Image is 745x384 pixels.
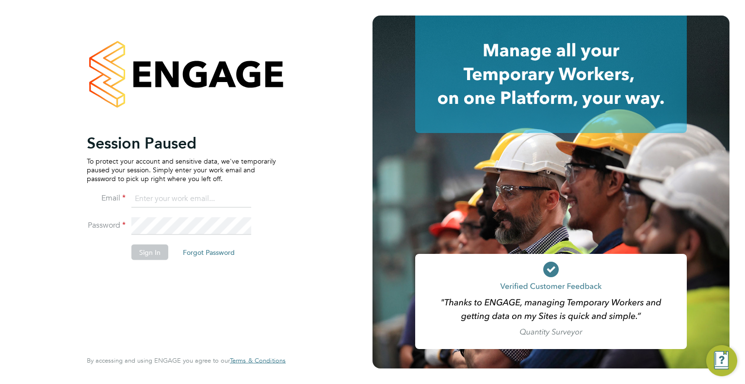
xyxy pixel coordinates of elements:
span: Terms & Conditions [230,356,286,365]
p: To protect your account and sensitive data, we've temporarily paused your session. Simply enter y... [87,156,276,183]
h2: Session Paused [87,133,276,152]
span: By accessing and using ENGAGE you agree to our [87,356,286,365]
input: Enter your work email... [131,190,251,208]
button: Forgot Password [175,244,243,260]
a: Terms & Conditions [230,357,286,365]
label: Password [87,220,126,230]
label: Email [87,193,126,203]
button: Sign In [131,244,168,260]
button: Engage Resource Center [706,345,737,376]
